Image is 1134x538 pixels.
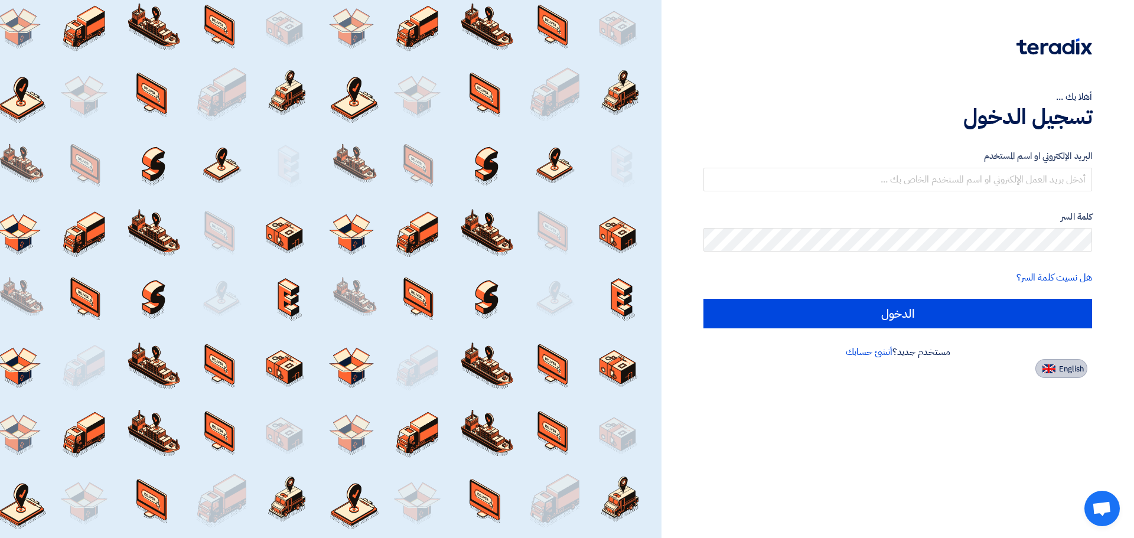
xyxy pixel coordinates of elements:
label: كلمة السر [703,210,1092,224]
div: Open chat [1084,491,1120,526]
a: هل نسيت كلمة السر؟ [1016,270,1092,285]
div: أهلا بك ... [703,90,1092,104]
h1: تسجيل الدخول [703,104,1092,130]
label: البريد الإلكتروني او اسم المستخدم [703,149,1092,163]
a: أنشئ حسابك [846,345,892,359]
input: أدخل بريد العمل الإلكتروني او اسم المستخدم الخاص بك ... [703,168,1092,191]
img: Teradix logo [1016,38,1092,55]
button: English [1035,359,1087,378]
img: en-US.png [1042,364,1055,373]
div: مستخدم جديد؟ [703,345,1092,359]
span: English [1059,365,1084,373]
input: الدخول [703,299,1092,328]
